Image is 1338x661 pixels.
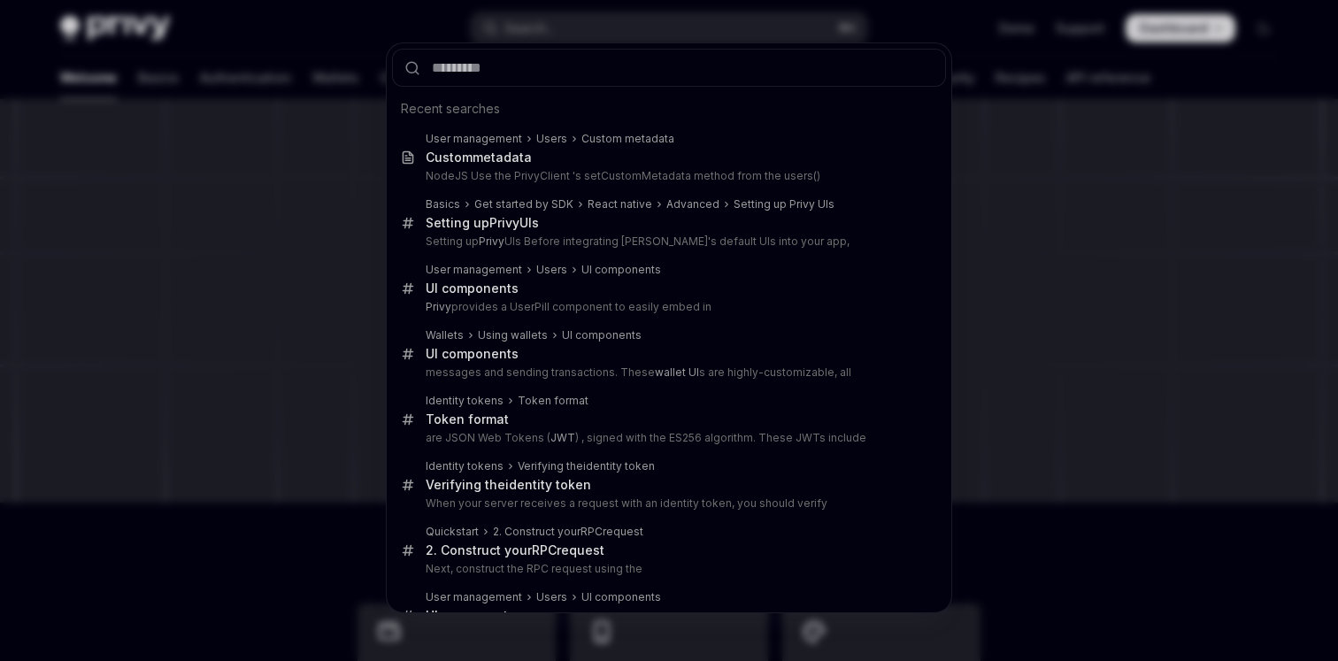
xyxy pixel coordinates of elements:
b: RPC [532,542,557,557]
div: Wallets [426,328,464,342]
div: Setting up Privy UIs [734,197,834,211]
div: UI components [581,590,661,604]
b: iden [583,459,606,473]
b: Privy [479,234,504,248]
div: Token format [518,394,588,408]
b: iden [505,477,533,492]
p: NodeJS Use the PrivyClient 's setCustomMetadata method from the users() [426,169,909,183]
div: 2. Construct your request [493,525,643,539]
b: wallet UI [655,365,699,379]
b: JWT [550,431,575,444]
div: Verifying the tity token [518,459,655,473]
div: metadata [426,150,532,165]
div: UI components [562,328,642,342]
div: Get started by SDK [474,197,573,211]
p: are JSON Web Tokens ( ) , signed with the ES256 algorithm. These JWTs include [426,431,909,445]
p: messages and sending transactions. These s are highly-customizable, all [426,365,909,380]
b: Custom [426,150,473,165]
b: Privy [426,300,451,313]
div: User management [426,590,522,604]
div: Verifying the tity token [426,477,591,493]
div: Identity tokens [426,459,504,473]
div: Identity tokens [426,394,504,408]
div: Quickstart [426,525,479,539]
div: React native [588,197,652,211]
div: Custom metadata [581,132,674,146]
div: Setting up UIs [426,215,539,231]
b: Privy [489,215,519,230]
div: Users [536,263,567,277]
p: provides a UserPill component to easily embed in [426,300,909,314]
div: Token format [426,411,509,427]
b: UI [426,608,438,623]
div: Basics [426,197,460,211]
div: Using wallets [478,328,548,342]
div: 2. Construct your request [426,542,604,558]
div: UI components [426,281,519,296]
p: When your server receives a request with an identity token, you should verify [426,496,909,511]
p: Setting up UIs Before integrating [PERSON_NAME]'s default UIs into your app, [426,234,909,249]
p: Next, construct the RPC request using the [426,562,909,576]
b: RPC [581,525,603,538]
div: Users [536,132,567,146]
div: UI components [426,346,519,362]
span: Recent searches [401,100,500,118]
div: Users [536,590,567,604]
div: Advanced [666,197,719,211]
div: UI components [581,263,661,277]
div: User management [426,263,522,277]
div: components [426,608,515,624]
div: User management [426,132,522,146]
